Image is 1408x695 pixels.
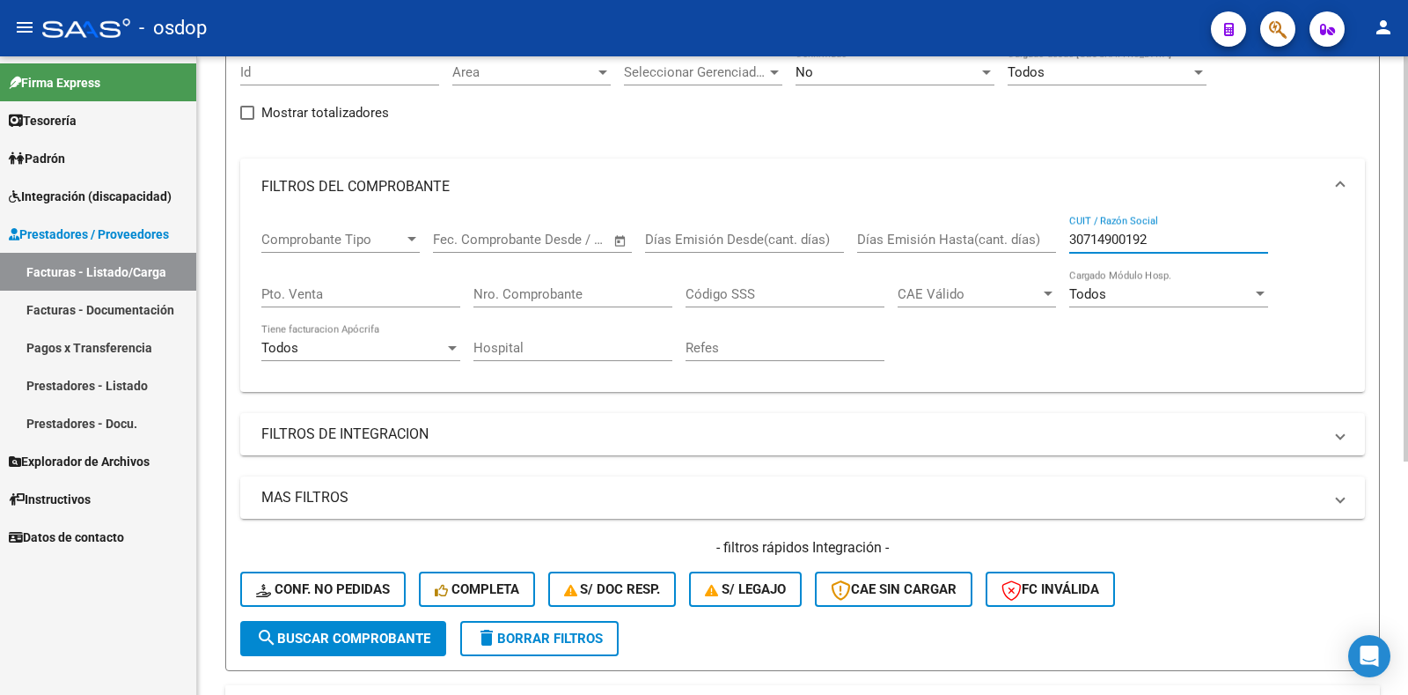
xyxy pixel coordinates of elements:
[261,232,404,248] span: Comprobante Tipo
[9,225,169,244] span: Prestadores / Proveedores
[9,73,100,92] span: Firma Express
[1348,635,1390,677] div: Open Intercom Messenger
[240,477,1365,519] mat-expansion-panel-header: MAS FILTROS
[256,631,430,647] span: Buscar Comprobante
[261,488,1323,507] mat-panel-title: MAS FILTROS
[9,452,150,471] span: Explorador de Archivos
[9,111,77,130] span: Tesorería
[9,490,91,509] span: Instructivos
[564,581,661,597] span: S/ Doc Resp.
[1373,17,1394,38] mat-icon: person
[452,64,595,80] span: Area
[14,17,35,38] mat-icon: menu
[435,581,519,597] span: Completa
[1069,286,1106,302] span: Todos
[261,425,1323,444] mat-panel-title: FILTROS DE INTEGRACION
[898,286,1040,302] span: CAE Válido
[240,215,1365,392] div: FILTROS DEL COMPROBANTE
[9,528,124,547] span: Datos de contacto
[139,9,207,48] span: - osdop
[796,64,813,80] span: No
[689,572,802,607] button: S/ legajo
[476,631,603,647] span: Borrar Filtros
[548,572,677,607] button: S/ Doc Resp.
[1001,581,1099,597] span: FC Inválida
[624,64,766,80] span: Seleccionar Gerenciador
[986,572,1115,607] button: FC Inválida
[256,581,390,597] span: Conf. no pedidas
[831,581,957,597] span: CAE SIN CARGAR
[815,572,972,607] button: CAE SIN CARGAR
[1008,64,1045,80] span: Todos
[705,581,786,597] span: S/ legajo
[261,177,1323,196] mat-panel-title: FILTROS DEL COMPROBANTE
[460,621,619,656] button: Borrar Filtros
[261,340,298,356] span: Todos
[433,232,490,248] input: Start date
[611,231,631,251] button: Open calendar
[240,621,446,656] button: Buscar Comprobante
[240,538,1365,558] h4: - filtros rápidos Integración -
[9,149,65,168] span: Padrón
[506,232,591,248] input: End date
[240,572,406,607] button: Conf. no pedidas
[419,572,535,607] button: Completa
[240,159,1365,215] mat-expansion-panel-header: FILTROS DEL COMPROBANTE
[9,187,172,206] span: Integración (discapacidad)
[261,102,389,123] span: Mostrar totalizadores
[240,413,1365,455] mat-expansion-panel-header: FILTROS DE INTEGRACION
[476,627,497,648] mat-icon: delete
[256,627,277,648] mat-icon: search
